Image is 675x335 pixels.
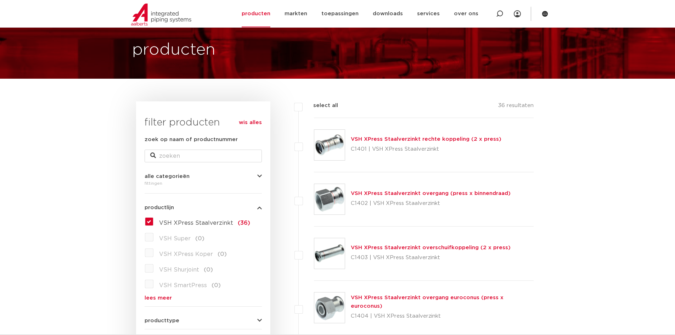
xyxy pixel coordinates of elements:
div: fittingen [145,179,262,188]
h1: producten [132,39,215,61]
span: VSH Shurjoint [159,267,199,273]
span: (36) [238,220,250,226]
span: VSH XPress Koper [159,251,213,257]
button: producttype [145,318,262,323]
a: VSH XPress Staalverzinkt overschuifkoppeling (2 x press) [351,245,511,250]
p: C1401 | VSH XPress Staalverzinkt [351,144,501,155]
a: VSH XPress Staalverzinkt rechte koppeling (2 x press) [351,136,501,142]
span: (0) [204,267,213,273]
a: VSH XPress Staalverzinkt overgang (press x binnendraad) [351,191,511,196]
img: Thumbnail for VSH XPress Staalverzinkt overgang euroconus (press x euroconus) [314,292,345,323]
button: productlijn [145,205,262,210]
span: alle categorieën [145,174,190,179]
img: Thumbnail for VSH XPress Staalverzinkt overschuifkoppeling (2 x press) [314,238,345,269]
button: alle categorieën [145,174,262,179]
a: lees meer [145,295,262,301]
span: VSH Super [159,236,191,241]
span: (0) [218,251,227,257]
p: C1403 | VSH XPress Staalverzinkt [351,252,511,263]
input: zoeken [145,150,262,162]
span: producttype [145,318,179,323]
label: select all [303,101,338,110]
a: VSH XPress Staalverzinkt overgang euroconus (press x euroconus) [351,295,504,309]
a: wis alles [239,118,262,127]
img: Thumbnail for VSH XPress Staalverzinkt overgang (press x binnendraad) [314,184,345,214]
span: VSH SmartPress [159,283,207,288]
span: (0) [195,236,204,241]
span: (0) [212,283,221,288]
span: VSH XPress Staalverzinkt [159,220,233,226]
p: 36 resultaten [498,101,534,112]
img: Thumbnail for VSH XPress Staalverzinkt rechte koppeling (2 x press) [314,130,345,160]
p: C1404 | VSH XPress Staalverzinkt [351,311,534,322]
span: productlijn [145,205,174,210]
h3: filter producten [145,116,262,130]
label: zoek op naam of productnummer [145,135,238,144]
p: C1402 | VSH XPress Staalverzinkt [351,198,511,209]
